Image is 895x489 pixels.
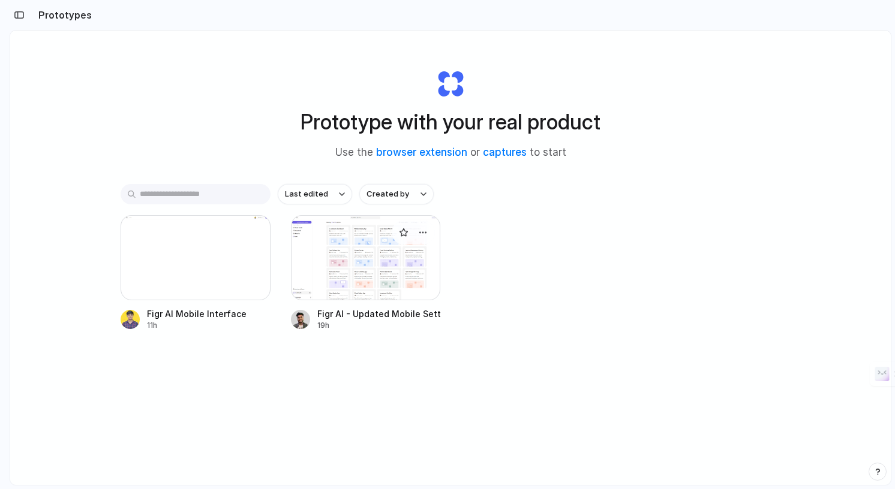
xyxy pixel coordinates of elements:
[301,106,600,138] h1: Prototype with your real product
[291,215,441,331] a: Figr AI - Updated Mobile Settings SidebarFigr AI - Updated Mobile Settings Sidebar19h
[367,188,409,200] span: Created by
[376,146,467,158] a: browser extension
[121,215,271,331] a: Figr AI Mobile InterfaceFigr AI Mobile Interface11h
[335,145,566,161] span: Use the or to start
[34,8,92,22] h2: Prototypes
[317,320,441,331] div: 19h
[359,184,434,204] button: Created by
[147,320,247,331] div: 11h
[317,307,441,320] div: Figr AI - Updated Mobile Settings Sidebar
[285,188,328,200] span: Last edited
[483,146,527,158] a: captures
[278,184,352,204] button: Last edited
[147,307,247,320] div: Figr AI Mobile Interface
